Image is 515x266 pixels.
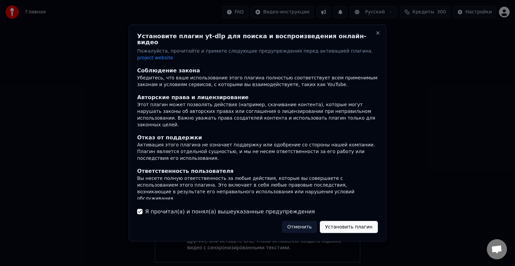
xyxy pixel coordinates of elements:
[137,175,378,202] div: Вы несете полную ответственность за любые действия, которые вы совершаете с использованием этого ...
[137,48,378,61] p: Пожалуйста, прочитайте и примите следующие предупреждения перед активацией плагина.
[320,221,378,233] button: Установить плагин
[137,167,378,175] div: Ответственность пользователя
[145,207,315,215] label: Я прочитал(а) и понял(а) вышеуказанные предупреждения
[282,221,317,233] button: Отменить
[137,55,173,60] span: project website
[137,74,378,88] div: Убедитесь, что ваше использование этого плагина полностью соответствует всем применимым законам и...
[137,141,378,161] div: Активация этого плагина не означает поддержку или одобрение со стороны нашей компании. Плагин явл...
[137,133,378,141] div: Отказ от поддержки
[137,101,378,128] div: Этот плагин может позволять действия (например, скачивание контента), которые могут нарушать зако...
[137,33,378,45] h2: Установите плагин yt-dlp для поиска и воспроизведения онлайн-видео
[137,93,378,101] div: Авторские права и лицензирование
[137,66,378,74] div: Соблюдение закона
